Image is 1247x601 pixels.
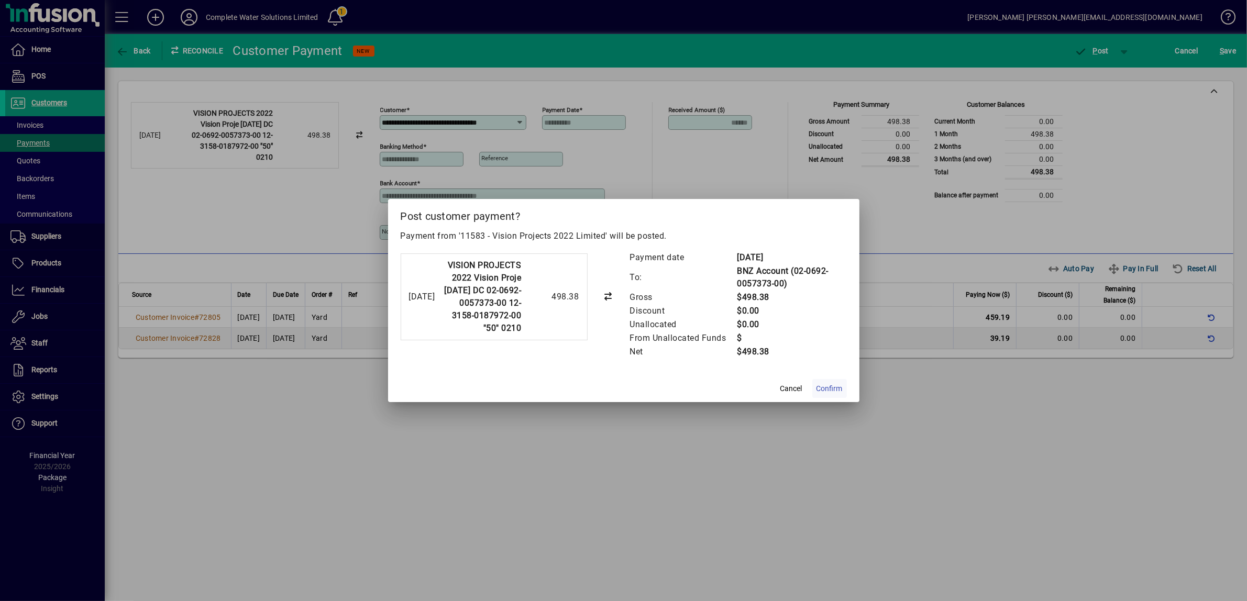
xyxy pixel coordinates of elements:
span: Cancel [780,383,802,394]
td: $498.38 [737,291,847,304]
td: $ [737,331,847,345]
td: [DATE] [737,251,847,264]
td: From Unallocated Funds [630,331,737,345]
td: $0.00 [737,318,847,331]
p: Payment from '11583 - Vision Projects 2022 Limited' will be posted. [401,230,847,242]
td: Payment date [630,251,737,264]
td: To: [630,264,737,291]
td: Discount [630,304,737,318]
button: Cancel [775,379,808,398]
td: Gross [630,291,737,304]
td: Unallocated [630,318,737,331]
h2: Post customer payment? [388,199,859,229]
span: Confirm [816,383,843,394]
td: $498.38 [737,345,847,359]
button: Confirm [812,379,847,398]
td: Net [630,345,737,359]
td: BNZ Account (02-0692-0057373-00) [737,264,847,291]
div: 498.38 [527,291,579,303]
strong: VISION PROJECTS 2022 Vision Proje [DATE] DC 02-0692-0057373-00 12-3158-0187972-00 "50" 0210 [445,260,522,333]
td: $0.00 [737,304,847,318]
div: [DATE] [409,291,435,303]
